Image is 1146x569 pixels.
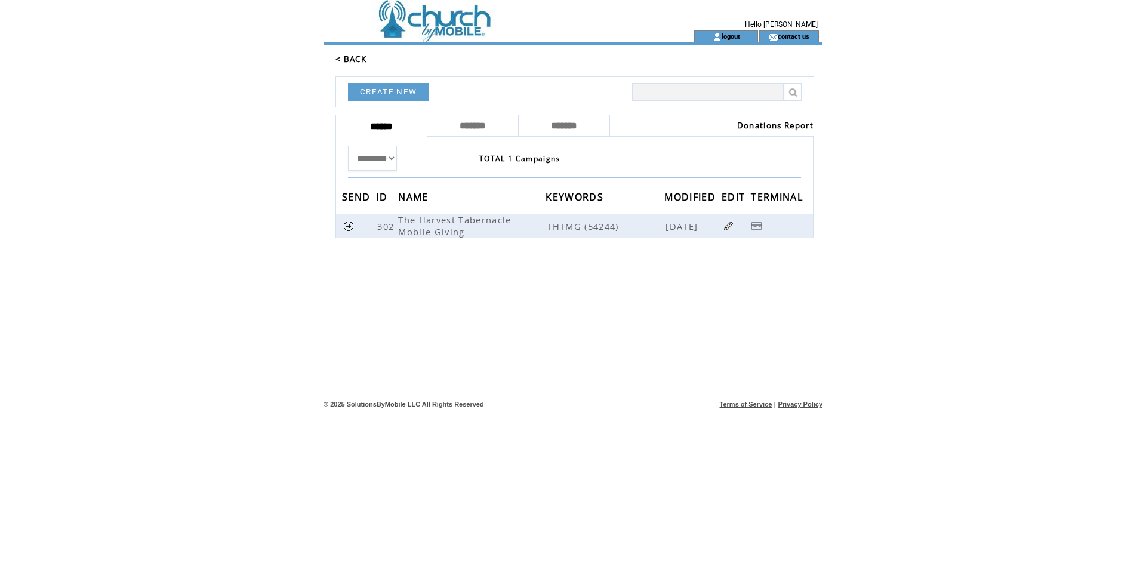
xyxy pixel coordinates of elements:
[398,214,511,238] span: The Harvest Tabernacle Mobile Giving
[774,401,776,408] span: |
[342,187,373,210] span: SEND
[479,153,560,164] span: TOTAL 1 Campaigns
[546,187,606,210] span: KEYWORDS
[376,187,390,210] span: ID
[778,32,809,40] a: contact us
[398,187,431,210] span: NAME
[377,220,397,232] span: 302
[751,187,806,210] span: TERMINAL
[666,220,701,232] span: [DATE]
[745,20,818,29] span: Hello [PERSON_NAME]
[348,83,429,101] a: CREATE NEW
[664,187,719,210] span: MODIFIED
[778,401,822,408] a: Privacy Policy
[664,193,719,200] a: MODIFIED
[335,54,366,64] a: < BACK
[713,32,722,42] img: account_icon.gif
[722,32,740,40] a: logout
[720,401,772,408] a: Terms of Service
[324,401,484,408] span: © 2025 SolutionsByMobile LLC All Rights Reserved
[722,187,748,210] span: EDIT
[547,220,663,232] span: THTMG (54244)
[398,193,431,200] a: NAME
[769,32,778,42] img: contact_us_icon.gif
[737,120,814,131] a: Donations Report
[376,193,390,200] a: ID
[546,193,606,200] a: KEYWORDS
